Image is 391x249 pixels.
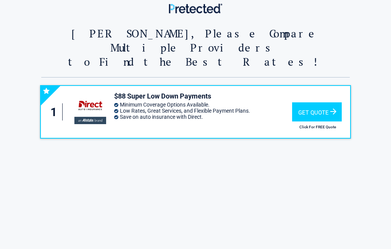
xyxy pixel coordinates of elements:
li: Low Rates, Great Services, and Flexible Payment Plans. [114,108,292,114]
img: directauto's logo [69,96,110,128]
div: Get Quote [292,102,342,121]
h2: Click For FREE Quote [292,125,343,129]
div: 1 [48,103,63,121]
li: Minimum Coverage Options Available. [114,102,292,108]
h2: [PERSON_NAME], Please Compare Multiple Providers to Find the Best Rates! [41,26,350,69]
h3: $88 Super Low Down Payments [114,92,292,100]
img: Main Logo [169,3,222,13]
li: Save on auto insurance with Direct. [114,114,292,120]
